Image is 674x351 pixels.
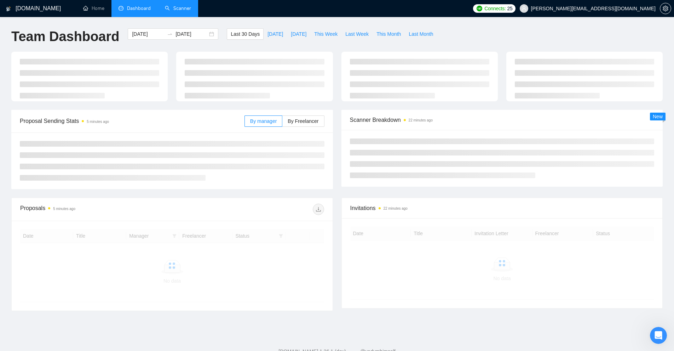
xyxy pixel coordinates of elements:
img: logo [6,3,11,15]
button: setting [660,3,671,14]
button: [DATE] [287,28,310,40]
input: End date [175,30,208,38]
button: Last Week [341,28,373,40]
time: 22 minutes ago [384,206,408,210]
span: This Week [314,30,338,38]
time: 5 minutes ago [87,120,109,124]
span: Connects: [484,5,506,12]
a: setting [660,6,671,11]
span: Dashboard [127,5,151,11]
h1: Team Dashboard [11,28,119,45]
span: This Month [376,30,401,38]
button: This Month [373,28,405,40]
time: 5 minutes ago [53,207,75,211]
iframe: Intercom live chat [650,327,667,344]
span: By Freelancer [288,118,318,124]
span: Last 30 Days [231,30,260,38]
time: 22 minutes ago [409,118,433,122]
span: [DATE] [291,30,306,38]
span: Last Month [409,30,433,38]
div: Proposals [20,204,172,215]
span: [DATE] [267,30,283,38]
span: By manager [250,118,277,124]
a: searchScanner [165,5,191,11]
button: [DATE] [264,28,287,40]
span: dashboard [119,6,123,11]
span: Last Week [345,30,369,38]
button: This Week [310,28,341,40]
span: 25 [507,5,513,12]
button: Last 30 Days [227,28,264,40]
span: Proposal Sending Stats [20,117,244,125]
input: Start date [132,30,164,38]
span: Scanner Breakdown [350,115,655,124]
button: Last Month [405,28,437,40]
span: user [522,6,526,11]
span: New [653,114,663,119]
span: Invitations [350,204,654,213]
span: swap-right [167,31,173,37]
a: homeHome [83,5,104,11]
span: to [167,31,173,37]
img: upwork-logo.png [477,6,482,11]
